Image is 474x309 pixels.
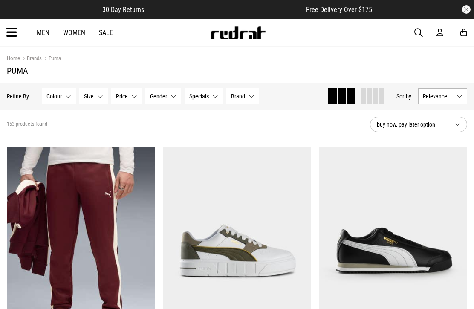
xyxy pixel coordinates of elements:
span: by [406,93,411,100]
a: Sale [99,29,113,37]
span: Price [116,93,128,100]
span: Colour [46,93,62,100]
button: Sortby [396,91,411,101]
button: Brand [226,88,259,104]
a: Women [63,29,85,37]
span: Brand [231,93,245,100]
button: Specials [185,88,223,104]
span: Specials [189,93,209,100]
span: buy now, pay later option [377,119,448,130]
button: Price [111,88,142,104]
p: Refine By [7,93,29,100]
span: Gender [150,93,167,100]
iframe: Customer reviews powered by Trustpilot [161,5,289,14]
span: 30 Day Returns [102,6,144,14]
img: Redrat logo [210,26,266,39]
span: Size [84,93,94,100]
h1: Puma [7,66,467,76]
button: buy now, pay later option [370,117,467,132]
button: Gender [145,88,181,104]
a: Men [37,29,49,37]
button: Relevance [418,88,467,104]
button: Size [79,88,108,104]
span: 153 products found [7,121,47,128]
span: Relevance [423,93,453,100]
button: Colour [42,88,76,104]
a: Home [7,55,20,61]
a: Brands [20,55,42,63]
span: Free Delivery Over $175 [306,6,372,14]
a: Puma [42,55,61,63]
